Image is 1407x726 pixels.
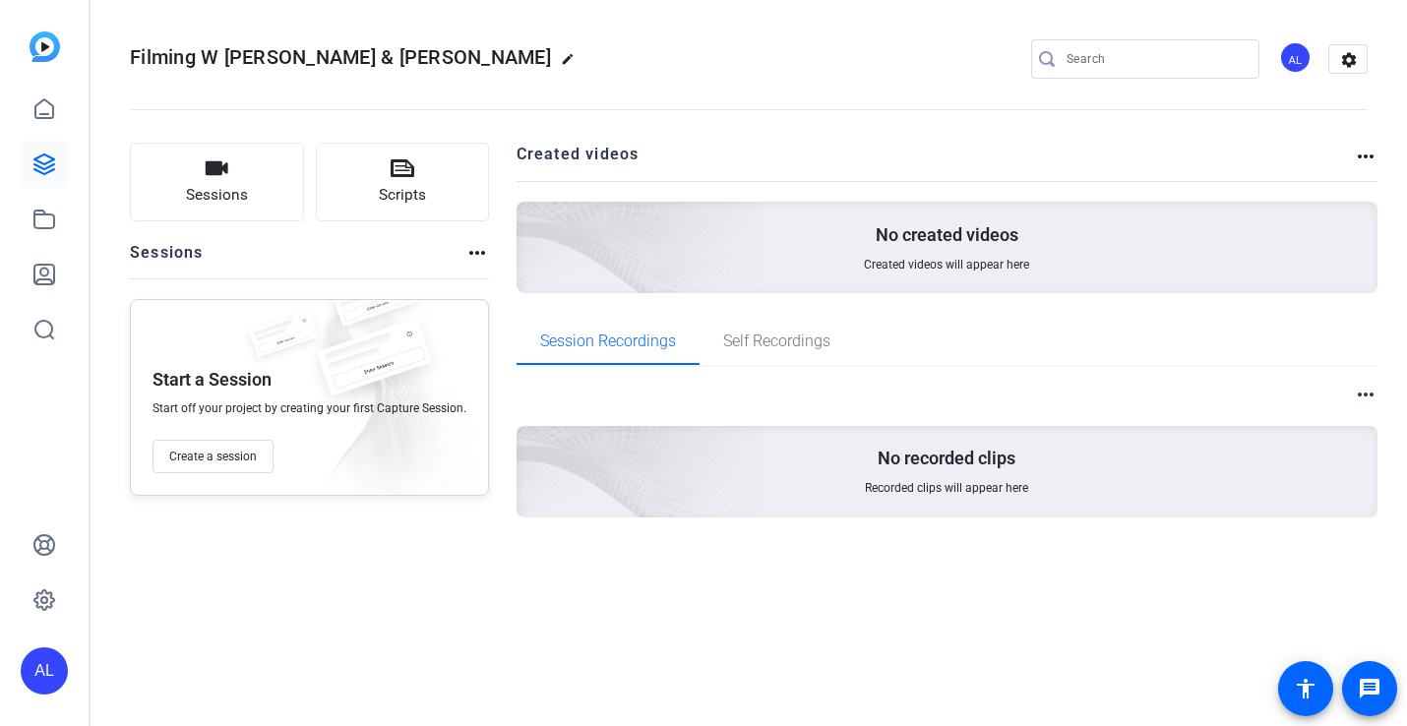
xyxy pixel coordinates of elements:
[876,223,1018,247] p: No created videos
[723,333,830,349] span: Self Recordings
[1067,47,1244,71] input: Search
[130,241,204,278] h2: Sessions
[1294,677,1317,700] mat-icon: accessibility
[239,312,328,370] img: fake-session.png
[169,449,257,464] span: Create a session
[153,400,466,416] span: Start off your project by creating your first Capture Session.
[540,333,676,349] span: Session Recordings
[1279,41,1312,74] div: AL
[300,320,448,417] img: fake-session.png
[1354,145,1377,168] mat-icon: more_horiz
[865,480,1028,496] span: Recorded clips will appear here
[379,184,426,207] span: Scripts
[320,271,428,342] img: fake-session.png
[1279,41,1314,76] ngx-avatar: Alfie Lang
[186,184,248,207] span: Sessions
[878,447,1015,470] p: No recorded clips
[1354,383,1377,406] mat-icon: more_horiz
[287,294,478,505] img: embarkstudio-empty-session.png
[130,143,304,221] button: Sessions
[130,45,551,69] span: Filming W [PERSON_NAME] & [PERSON_NAME]
[1329,45,1369,75] mat-icon: settings
[153,440,274,473] button: Create a session
[296,231,765,658] img: embarkstudio-empty-session.png
[864,257,1029,272] span: Created videos will appear here
[30,31,60,62] img: blue-gradient.svg
[296,7,765,434] img: Creted videos background
[1358,677,1381,700] mat-icon: message
[153,368,272,392] p: Start a Session
[21,647,68,695] div: AL
[465,241,489,265] mat-icon: more_horiz
[561,52,584,76] mat-icon: edit
[316,143,490,221] button: Scripts
[517,143,1355,181] h2: Created videos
